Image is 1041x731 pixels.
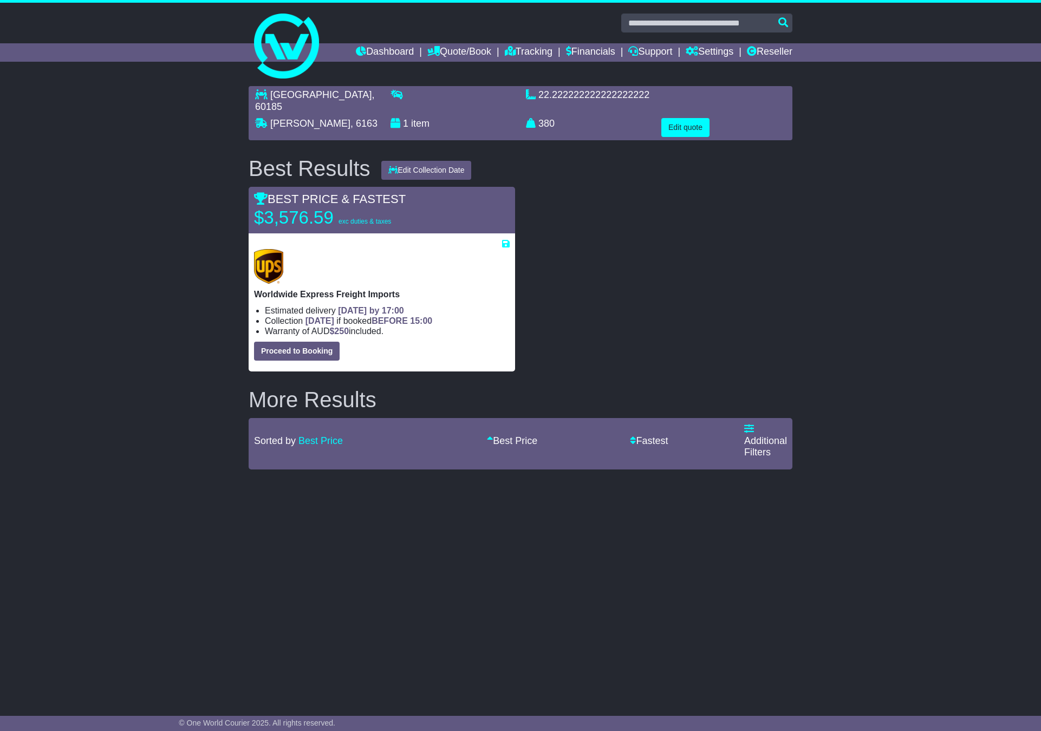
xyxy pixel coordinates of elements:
[254,192,406,206] span: BEST PRICE & FASTEST
[254,207,391,229] p: $3,576.59
[254,435,296,446] span: Sorted by
[265,316,510,326] li: Collection
[329,327,349,336] span: $
[744,423,787,458] a: Additional Filters
[538,89,649,100] span: 22.222222222222222222
[381,161,472,180] button: Edit Collection Date
[270,89,372,100] span: [GEOGRAPHIC_DATA]
[372,316,408,325] span: BEFORE
[305,316,334,325] span: [DATE]
[243,156,376,180] div: Best Results
[179,719,335,727] span: © One World Courier 2025. All rights reserved.
[338,306,404,315] span: [DATE] by 17:00
[265,305,510,316] li: Estimated delivery
[254,249,283,284] img: UPS (new): Worldwide Express Freight Imports
[350,118,378,129] span: , 6163
[538,118,555,129] span: 380
[487,435,537,446] a: Best Price
[305,316,432,325] span: if booked
[298,435,343,446] a: Best Price
[747,43,792,62] a: Reseller
[566,43,615,62] a: Financials
[339,218,391,225] span: exc duties & taxes
[403,118,408,129] span: 1
[427,43,491,62] a: Quote/Book
[628,43,672,62] a: Support
[661,118,710,137] button: Edit quote
[254,289,510,299] p: Worldwide Express Freight Imports
[334,327,349,336] span: 250
[505,43,552,62] a: Tracking
[249,388,792,412] h2: More Results
[356,43,414,62] a: Dashboard
[686,43,733,62] a: Settings
[270,118,350,129] span: [PERSON_NAME]
[630,435,668,446] a: Fastest
[254,342,340,361] button: Proceed to Booking
[410,316,432,325] span: 15:00
[255,89,374,112] span: , 60185
[411,118,430,129] span: item
[265,326,510,336] li: Warranty of AUD included.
